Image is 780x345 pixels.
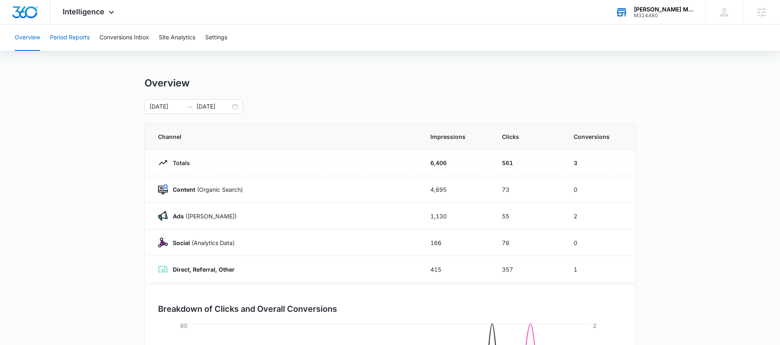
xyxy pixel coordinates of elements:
td: 561 [492,150,564,176]
td: 415 [421,256,492,283]
img: Social [158,238,168,247]
button: Settings [205,25,227,51]
span: Channel [158,132,411,141]
span: swap-right [187,103,193,110]
img: Ads [158,211,168,221]
span: Impressions [430,132,482,141]
p: (Organic Search) [168,185,243,194]
span: Intelligence [63,7,104,16]
td: 6,406 [421,150,492,176]
button: Overview [15,25,40,51]
td: 4,695 [421,176,492,203]
strong: Social [173,239,190,246]
strong: Direct, Referral, Other [173,266,235,273]
td: 76 [492,229,564,256]
div: account id [634,13,694,18]
p: ([PERSON_NAME]) [168,212,237,220]
td: 3 [564,150,635,176]
span: Conversions [574,132,622,141]
td: 1,130 [421,203,492,229]
strong: Ads [173,213,184,220]
input: Start date [149,102,183,111]
td: 1 [564,256,635,283]
p: Totals [168,159,190,167]
tspan: 80 [180,322,188,329]
td: 357 [492,256,564,283]
img: Content [158,184,168,194]
strong: Content [173,186,195,193]
h1: Overview [145,77,190,89]
button: Conversions Inbox [99,25,149,51]
button: Period Reports [50,25,90,51]
td: 55 [492,203,564,229]
td: 73 [492,176,564,203]
td: 2 [564,203,635,229]
tspan: 2 [593,322,597,329]
p: (Analytics Data) [168,238,235,247]
td: 0 [564,176,635,203]
button: Site Analytics [159,25,195,51]
h3: Breakdown of Clicks and Overall Conversions [158,303,337,315]
span: Clicks [502,132,554,141]
span: to [187,103,193,110]
td: 166 [421,229,492,256]
div: account name [634,6,694,13]
input: End date [197,102,231,111]
td: 0 [564,229,635,256]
